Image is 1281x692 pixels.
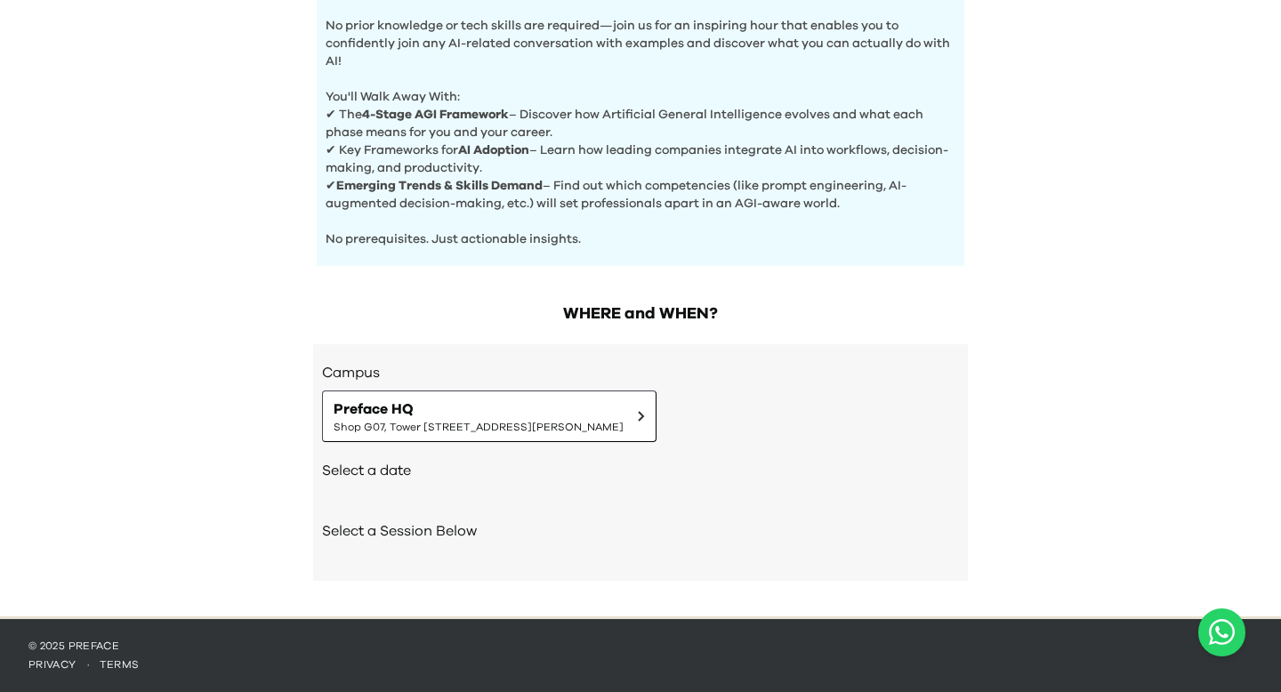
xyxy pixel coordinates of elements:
b: Emerging Trends & Skills Demand [336,180,543,192]
span: Preface HQ [334,398,624,420]
p: ✔ – Find out which competencies (like prompt engineering, AI-augmented decision-making, etc.) wil... [326,177,955,213]
p: © 2025 Preface [28,639,1253,653]
p: You'll Walk Away With: [326,70,955,106]
h3: Campus [322,362,959,383]
span: Shop G07, Tower [STREET_ADDRESS][PERSON_NAME] [334,420,624,434]
button: Open WhatsApp chat [1198,608,1245,656]
b: 4-Stage AGI Framework [362,109,509,121]
h2: Select a Session Below [322,520,959,542]
p: ✔ Key Frameworks for – Learn how leading companies integrate AI into workflows, decision-making, ... [326,141,955,177]
span: · [77,659,100,670]
h2: WHERE and WHEN? [313,302,968,326]
a: privacy [28,659,77,670]
h2: Select a date [322,460,959,481]
p: No prerequisites. Just actionable insights. [326,213,955,248]
button: Preface HQShop G07, Tower [STREET_ADDRESS][PERSON_NAME] [322,390,657,442]
b: AI Adoption [458,144,529,157]
a: Chat with us on WhatsApp [1198,608,1245,656]
a: terms [100,659,140,670]
p: ✔ The – Discover how Artificial General Intelligence evolves and what each phase means for you an... [326,106,955,141]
